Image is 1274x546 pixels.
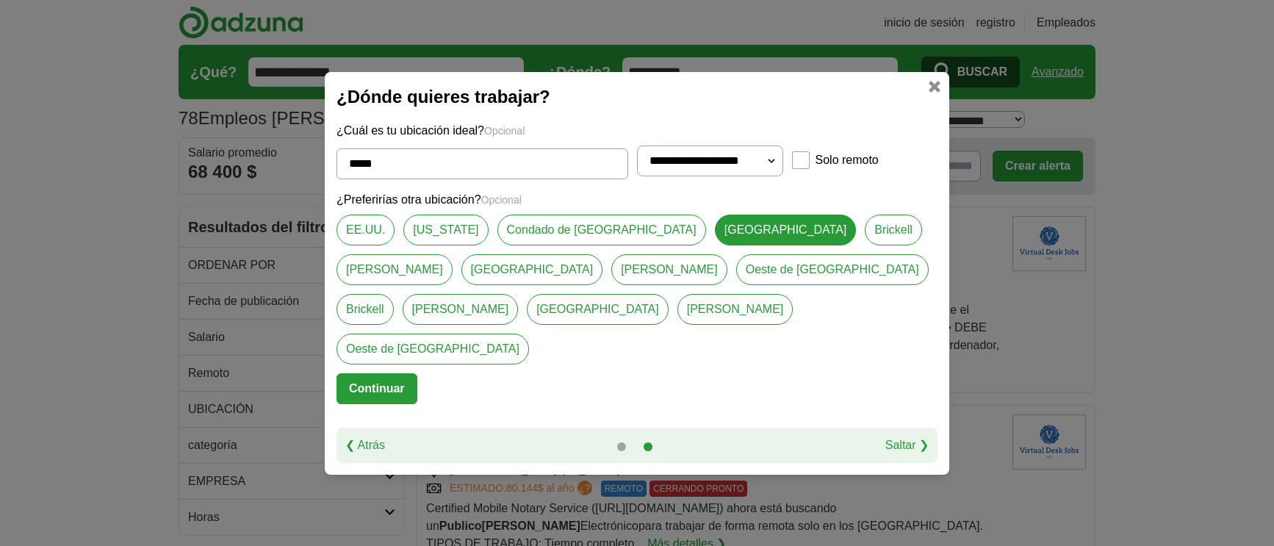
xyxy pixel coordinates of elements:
[345,437,385,454] a: ❮ Atrás
[484,125,525,137] span: Opcional
[527,294,669,325] a: [GEOGRAPHIC_DATA]
[337,334,529,364] a: Oeste de [GEOGRAPHIC_DATA]
[337,122,937,140] p: ¿Cuál es tu ubicación ideal?
[481,194,522,206] span: Opcional
[337,294,394,325] a: Brickell
[715,215,857,245] a: [GEOGRAPHIC_DATA]
[677,294,793,325] a: [PERSON_NAME]
[816,151,879,169] label: Solo remoto
[337,84,937,110] h2: ¿Dónde quieres trabajar?
[403,215,488,245] a: [US_STATE]
[461,254,603,285] a: [GEOGRAPHIC_DATA]
[337,373,417,404] button: Continuar
[403,294,519,325] a: [PERSON_NAME]
[611,254,727,285] a: [PERSON_NAME]
[497,215,706,245] a: Condado de [GEOGRAPHIC_DATA]
[337,215,395,245] a: EE.UU.
[865,215,922,245] a: Brickell
[885,437,929,454] a: Saltar ❯
[736,254,929,285] a: Oeste de [GEOGRAPHIC_DATA]
[337,191,937,209] p: ¿Preferirías otra ubicación?
[337,254,453,285] a: [PERSON_NAME]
